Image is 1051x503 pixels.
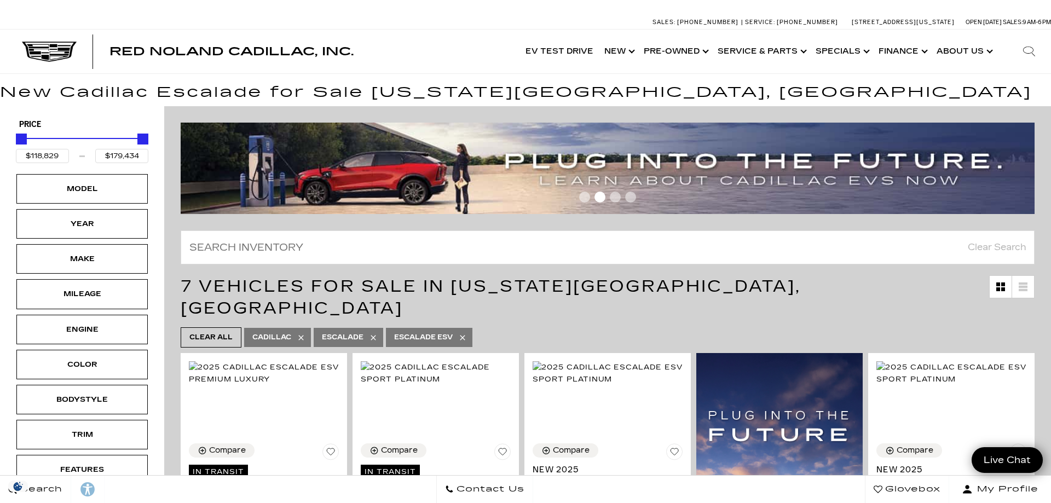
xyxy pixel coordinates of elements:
[55,464,109,476] div: Features
[19,120,145,130] h5: Price
[95,149,148,163] input: Maximum
[533,361,683,385] img: 2025 Cadillac Escalade ESV Sport Platinum
[5,481,31,492] section: Click to Open Cookie Consent Modal
[55,253,109,265] div: Make
[137,134,148,144] div: Maximum Price
[594,192,605,203] span: Go to slide 2
[16,420,148,449] div: TrimTrim
[599,30,638,73] a: New
[361,361,511,385] img: 2025 Cadillac Escalade Sport Platinum
[181,230,1035,264] input: Search Inventory
[16,149,69,163] input: Minimum
[322,331,363,344] span: Escalade
[16,134,27,144] div: Minimum Price
[876,464,1026,497] a: New 2025Cadillac Escalade ESV Sport Platinum
[1023,19,1051,26] span: 9 AM-6 PM
[109,46,354,57] a: Red Noland Cadillac, Inc.
[876,443,942,458] button: Compare Vehicle
[677,19,738,26] span: [PHONE_NUMBER]
[978,454,1036,466] span: Live Chat
[181,276,801,318] span: 7 Vehicles for Sale in [US_STATE][GEOGRAPHIC_DATA], [GEOGRAPHIC_DATA]
[55,394,109,406] div: Bodystyle
[972,447,1043,473] a: Live Chat
[852,19,955,26] a: [STREET_ADDRESS][US_STATE]
[189,465,248,479] span: In Transit
[55,183,109,195] div: Model
[666,443,683,464] button: Save Vehicle
[652,19,741,25] a: Sales: [PHONE_NUMBER]
[55,429,109,441] div: Trim
[579,192,590,203] span: Go to slide 1
[16,244,148,274] div: MakeMake
[810,30,873,73] a: Specials
[189,443,255,458] button: Compare Vehicle
[361,443,426,458] button: Compare Vehicle
[16,385,148,414] div: BodystyleBodystyle
[966,19,1002,26] span: Open [DATE]
[652,19,675,26] span: Sales:
[381,446,418,455] div: Compare
[873,30,931,73] a: Finance
[533,443,598,458] button: Compare Vehicle
[17,482,62,497] span: Search
[436,476,533,503] a: Contact Us
[189,361,339,385] img: 2025 Cadillac Escalade ESV Premium Luxury
[533,464,683,497] a: New 2025Cadillac Escalade ESV Sport Platinum
[55,218,109,230] div: Year
[16,130,148,163] div: Price
[394,331,453,344] span: Escalade ESV
[931,30,996,73] a: About Us
[897,446,933,455] div: Compare
[16,350,148,379] div: ColorColor
[553,446,590,455] div: Compare
[625,192,636,203] span: Go to slide 4
[882,482,940,497] span: Glovebox
[16,315,148,344] div: EngineEngine
[741,19,841,25] a: Service: [PHONE_NUMBER]
[973,482,1038,497] span: My Profile
[361,465,420,479] span: In Transit
[610,192,621,203] span: Go to slide 3
[16,279,148,309] div: MileageMileage
[16,209,148,239] div: YearYear
[876,464,1018,475] span: New 2025
[712,30,810,73] a: Service & Parts
[533,464,674,475] span: New 2025
[252,331,291,344] span: Cadillac
[745,19,775,26] span: Service:
[1003,19,1023,26] span: Sales:
[494,443,511,464] button: Save Vehicle
[5,481,31,492] img: Opt-Out Icon
[109,45,354,58] span: Red Noland Cadillac, Inc.
[209,446,246,455] div: Compare
[949,476,1051,503] button: Open user profile menu
[1010,443,1026,464] button: Save Vehicle
[322,443,339,464] button: Save Vehicle
[865,476,949,503] a: Glovebox
[520,30,599,73] a: EV Test Drive
[777,19,838,26] span: [PHONE_NUMBER]
[638,30,712,73] a: Pre-Owned
[22,42,77,62] img: Cadillac Dark Logo with Cadillac White Text
[16,174,148,204] div: ModelModel
[189,331,233,344] span: Clear All
[16,455,148,484] div: FeaturesFeatures
[181,123,1035,214] img: ev-blog-post-banners4
[55,359,109,371] div: Color
[55,323,109,336] div: Engine
[55,288,109,300] div: Mileage
[876,361,1026,385] img: 2025 Cadillac Escalade ESV Sport Platinum
[454,482,524,497] span: Contact Us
